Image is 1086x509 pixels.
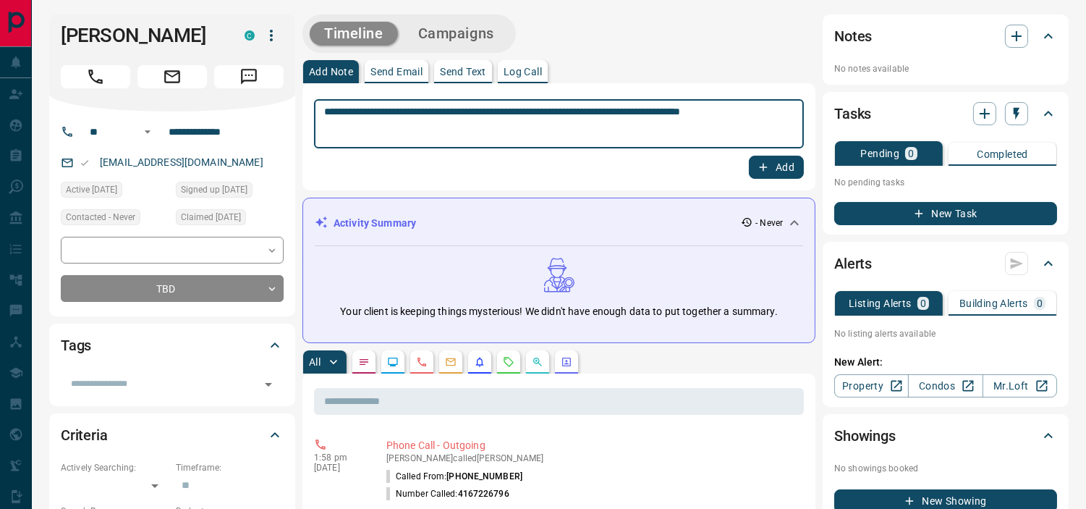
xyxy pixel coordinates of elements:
[440,67,486,77] p: Send Text
[310,22,398,46] button: Timeline
[61,275,284,302] div: TBD
[258,374,279,395] button: Open
[214,65,284,88] span: Message
[416,356,428,368] svg: Calls
[358,356,370,368] svg: Notes
[446,471,522,481] span: [PHONE_NUMBER]
[181,182,247,197] span: Signed up [DATE]
[834,62,1057,75] p: No notes available
[61,461,169,474] p: Actively Searching:
[445,356,457,368] svg: Emails
[977,149,1028,159] p: Completed
[309,67,353,77] p: Add Note
[959,298,1028,308] p: Building Alerts
[314,453,365,463] p: 1:58 pm
[458,489,509,499] span: 4167226796
[404,22,509,46] button: Campaigns
[61,328,284,363] div: Tags
[834,462,1057,475] p: No showings booked
[139,123,156,140] button: Open
[61,24,223,47] h1: [PERSON_NAME]
[370,67,423,77] p: Send Email
[503,356,514,368] svg: Requests
[908,374,983,397] a: Condos
[834,25,872,48] h2: Notes
[561,356,572,368] svg: Agent Actions
[834,96,1057,131] div: Tasks
[387,356,399,368] svg: Lead Browsing Activity
[340,304,777,319] p: Your client is keeping things mysterious! We didn't have enough data to put together a summary.
[61,182,169,202] div: Tue Apr 23 2024
[245,30,255,41] div: condos.ca
[834,102,871,125] h2: Tasks
[983,374,1057,397] a: Mr.Loft
[834,424,896,447] h2: Showings
[61,65,130,88] span: Call
[61,424,108,447] h2: Criteria
[1037,298,1043,308] p: 0
[386,438,798,453] p: Phone Call - Outgoing
[386,487,509,500] p: Number Called:
[532,356,543,368] svg: Opportunities
[920,298,926,308] p: 0
[834,252,872,275] h2: Alerts
[100,156,263,168] a: [EMAIL_ADDRESS][DOMAIN_NAME]
[834,418,1057,453] div: Showings
[504,67,542,77] p: Log Call
[80,158,90,168] svg: Email Valid
[386,453,798,463] p: [PERSON_NAME] called [PERSON_NAME]
[755,216,783,230] p: - Never
[309,357,321,367] p: All
[386,470,522,483] p: Called From:
[834,327,1057,340] p: No listing alerts available
[334,216,416,231] p: Activity Summary
[176,209,284,230] div: Thu Mar 07 2024
[908,148,914,159] p: 0
[834,202,1057,225] button: New Task
[315,210,803,237] div: Activity Summary- Never
[834,19,1057,54] div: Notes
[61,418,284,453] div: Criteria
[860,148,899,159] p: Pending
[66,210,135,224] span: Contacted - Never
[61,334,91,357] h2: Tags
[849,298,912,308] p: Listing Alerts
[176,461,284,474] p: Timeframe:
[749,156,804,179] button: Add
[474,356,485,368] svg: Listing Alerts
[834,374,909,397] a: Property
[834,172,1057,193] p: No pending tasks
[834,246,1057,281] div: Alerts
[314,463,365,473] p: [DATE]
[834,355,1057,370] p: New Alert:
[66,182,117,197] span: Active [DATE]
[181,210,241,224] span: Claimed [DATE]
[137,65,207,88] span: Email
[176,182,284,202] div: Thu Mar 07 2024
